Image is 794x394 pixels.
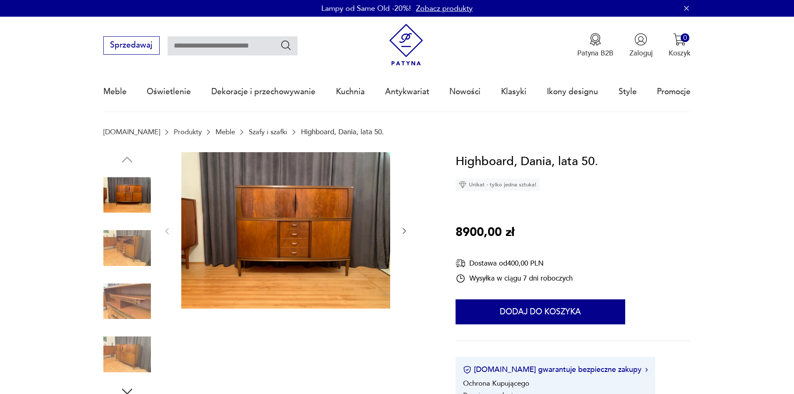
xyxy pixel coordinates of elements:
a: Promocje [657,73,691,111]
img: Ikona dostawy [456,258,466,269]
p: 8900,00 zł [456,223,514,242]
button: [DOMAIN_NAME] gwarantuje bezpieczne zakupy [463,364,648,375]
button: Szukaj [280,39,292,51]
a: Ikona medaluPatyna B2B [577,33,614,58]
button: Sprzedawaj [103,36,160,55]
button: Patyna B2B [577,33,614,58]
img: Zdjęcie produktu Highboard, Dania, lata 50. [103,278,151,325]
p: Lampy od Same Old -20%! [321,3,411,14]
button: Dodaj do koszyka [456,299,625,324]
a: Meble [103,73,127,111]
p: Zaloguj [629,48,653,58]
img: Zdjęcie produktu Highboard, Dania, lata 50. [103,171,151,219]
img: Zdjęcie produktu Highboard, Dania, lata 50. [103,331,151,378]
img: Ikonka użytkownika [634,33,647,46]
button: 0Koszyk [669,33,691,58]
img: Ikona diamentu [459,181,466,188]
div: 0 [681,33,689,42]
img: Zdjęcie produktu Highboard, Dania, lata 50. [181,152,390,309]
div: Dostawa od 400,00 PLN [456,258,573,269]
div: Unikat - tylko jedna sztuka! [456,178,540,191]
a: Meble [215,128,235,136]
a: Style [619,73,637,111]
img: Ikona certyfikatu [463,366,471,374]
a: [DOMAIN_NAME] [103,128,160,136]
a: Nowości [449,73,481,111]
h1: Highboard, Dania, lata 50. [456,152,598,171]
p: Highboard, Dania, lata 50. [301,128,384,136]
a: Zobacz produkty [416,3,473,14]
a: Kuchnia [336,73,365,111]
a: Szafy i szafki [249,128,287,136]
img: Patyna - sklep z meblami i dekoracjami vintage [385,24,427,66]
a: Klasyki [501,73,526,111]
a: Produkty [174,128,202,136]
img: Ikona koszyka [673,33,686,46]
li: Ochrona Kupującego [463,379,529,388]
img: Ikona strzałki w prawo [645,368,648,372]
a: Dekoracje i przechowywanie [211,73,316,111]
a: Antykwariat [385,73,429,111]
p: Koszyk [669,48,691,58]
div: Wysyłka w ciągu 7 dni roboczych [456,274,573,284]
img: Ikona medalu [589,33,602,46]
p: Patyna B2B [577,48,614,58]
a: Oświetlenie [147,73,191,111]
a: Sprzedawaj [103,43,160,49]
img: Zdjęcie produktu Highboard, Dania, lata 50. [103,224,151,272]
button: Zaloguj [629,33,653,58]
a: Ikony designu [547,73,598,111]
